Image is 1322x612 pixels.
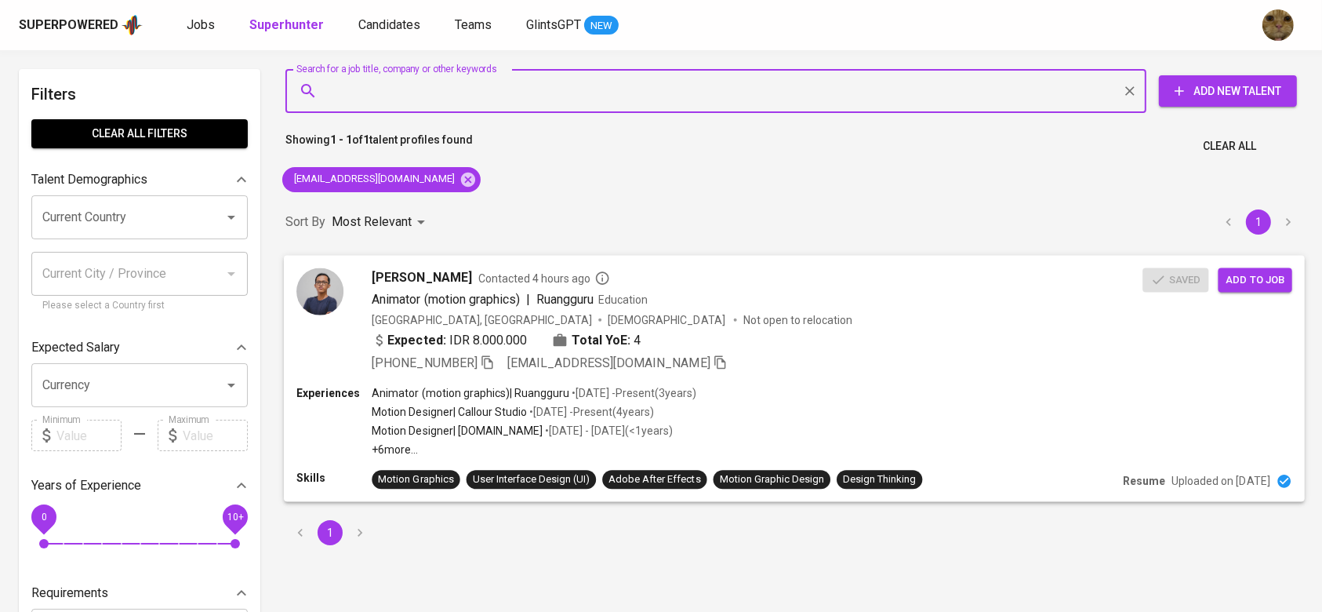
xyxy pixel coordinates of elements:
[372,330,527,349] div: IDR 8.000.000
[536,291,594,306] span: Ruangguru
[455,17,492,32] span: Teams
[122,13,143,37] img: app logo
[608,311,727,327] span: [DEMOGRAPHIC_DATA]
[478,270,611,286] span: Contacted 4 hours ago
[584,18,619,34] span: NEW
[31,577,248,609] div: Requirements
[363,133,369,146] b: 1
[31,82,248,107] h6: Filters
[569,385,696,401] p: • [DATE] - Present ( 3 years )
[720,472,824,487] div: Motion Graphic Design
[358,17,420,32] span: Candidates
[1214,209,1303,235] nav: pagination navigation
[378,472,453,487] div: Motion Graphics
[594,270,610,286] svg: By Batam recruiter
[31,164,248,195] div: Talent Demographics
[285,213,325,231] p: Sort By
[318,520,343,545] button: page 1
[507,355,710,370] span: [EMAIL_ADDRESS][DOMAIN_NAME]
[1171,82,1284,101] span: Add New Talent
[187,17,215,32] span: Jobs
[743,311,852,327] p: Not open to relocation
[31,338,120,357] p: Expected Salary
[372,268,471,286] span: [PERSON_NAME]
[31,476,141,495] p: Years of Experience
[41,512,46,523] span: 0
[220,206,242,228] button: Open
[31,119,248,148] button: Clear All filters
[526,16,619,35] a: GlintsGPT NEW
[473,472,590,487] div: User Interface Design (UI)
[19,16,118,35] div: Superpowered
[1262,9,1294,41] img: ec6c0910-f960-4a00-a8f8-c5744e41279e.jpg
[296,268,343,315] img: 41113bb1057a05ce8495dbe5f0fa0a59.jpg
[843,472,916,487] div: Design Thinking
[634,330,641,349] span: 4
[372,442,696,457] p: +6 more ...
[19,13,143,37] a: Superpoweredapp logo
[543,423,673,439] p: • [DATE] - [DATE] ( <1 years )
[1119,80,1141,102] button: Clear
[608,472,700,487] div: Adobe After Effects
[358,16,423,35] a: Candidates
[1159,75,1297,107] button: Add New Talent
[526,17,581,32] span: GlintsGPT
[332,213,412,231] p: Most Relevant
[227,512,243,523] span: 10+
[31,332,248,363] div: Expected Salary
[249,16,327,35] a: Superhunter
[372,385,569,401] p: Animator (motion graphics) | Ruangguru
[372,311,592,327] div: [GEOGRAPHIC_DATA], [GEOGRAPHIC_DATA]
[31,470,248,501] div: Years of Experience
[296,385,372,401] p: Experiences
[1226,271,1284,289] span: Add to job
[282,172,464,187] span: [EMAIL_ADDRESS][DOMAIN_NAME]
[249,17,324,32] b: Superhunter
[372,423,543,439] p: Motion Designer | [DOMAIN_NAME]
[372,291,520,306] span: Animator (motion graphics)
[183,420,248,451] input: Value
[572,330,630,349] b: Total YoE:
[598,293,648,305] span: Education
[1123,473,1165,489] p: Resume
[1218,268,1292,292] button: Add to job
[44,124,235,144] span: Clear All filters
[187,16,218,35] a: Jobs
[285,256,1303,501] a: [PERSON_NAME]Contacted 4 hours agoAnimator (motion graphics)|RuangguruEducation[GEOGRAPHIC_DATA],...
[332,208,430,237] div: Most Relevant
[31,584,108,603] p: Requirements
[1171,473,1269,489] p: Uploaded on [DATE]
[526,290,530,308] span: |
[285,520,375,545] nav: pagination navigation
[285,132,473,161] p: Showing of talent profiles found
[220,374,242,396] button: Open
[282,167,481,192] div: [EMAIL_ADDRESS][DOMAIN_NAME]
[1246,209,1271,235] button: page 1
[42,298,237,314] p: Please select a Country first
[1197,132,1262,161] button: Clear All
[527,404,654,420] p: • [DATE] - Present ( 4 years )
[372,404,527,420] p: Motion Designer | Callour Studio
[387,330,445,349] b: Expected:
[31,170,147,189] p: Talent Demographics
[56,420,122,451] input: Value
[372,355,477,370] span: [PHONE_NUMBER]
[1203,137,1256,156] span: Clear All
[296,470,372,486] p: Skills
[455,16,495,35] a: Teams
[330,133,352,146] b: 1 - 1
